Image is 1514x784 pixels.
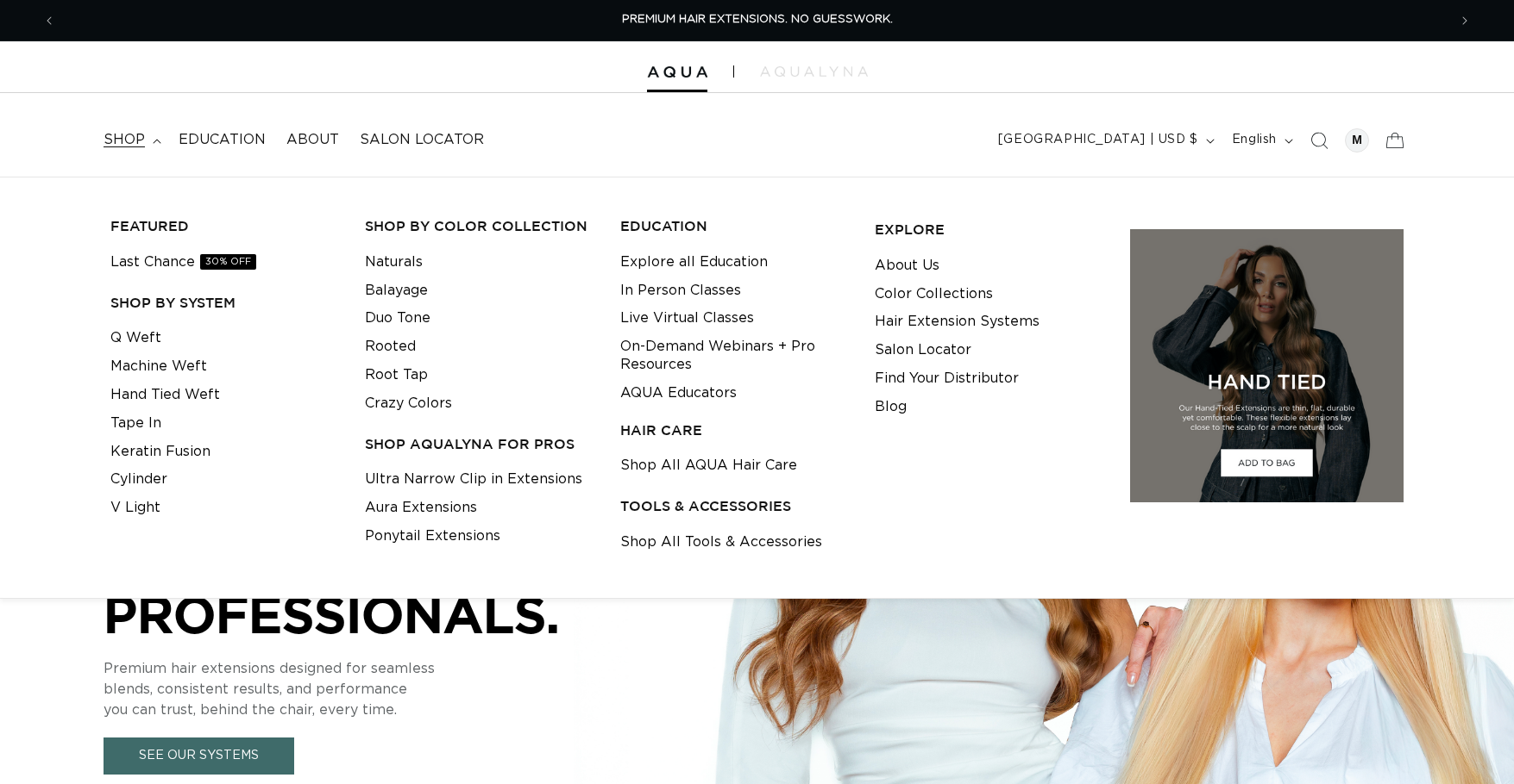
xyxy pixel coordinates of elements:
[620,379,737,408] a: AQUA Educators
[875,393,907,421] a: Blog
[179,131,266,149] span: Education
[110,324,161,352] a: Q Weft
[110,494,160,522] a: V Light
[110,438,210,466] a: Keratin Fusion
[110,248,256,277] a: Last Chance30% OFF
[110,465,167,494] a: Cylinder
[365,361,428,389] a: Root Tap
[620,333,848,379] a: On-Demand Webinars + Pro Resources
[276,121,349,159] a: About
[620,421,848,439] h3: HAIR CARE
[875,336,971,364] a: Salon Locator
[620,248,768,277] a: Explore all Education
[104,131,145,149] span: shop
[110,294,338,312] h3: SHOP BY SYSTEM
[998,131,1198,149] span: [GEOGRAPHIC_DATA] | USD $
[875,364,1019,393] a: Find Your Distributor
[349,121,494,159] a: Salon Locator
[1446,4,1484,37] button: Next announcement
[1222,124,1300,157] button: English
[110,409,161,438] a: Tape In
[360,131,484,149] span: Salon Locator
[365,217,593,235] h3: Shop by Color Collection
[620,451,797,480] a: Shop All AQUA Hair Care
[760,66,868,77] img: aqualyna.com
[620,277,741,305] a: In Person Classes
[988,124,1222,157] button: [GEOGRAPHIC_DATA] | USD $
[200,254,256,270] span: 30% OFF
[647,66,707,78] img: Aqua Hair Extensions
[620,304,754,333] a: Live Virtual Classes
[30,4,68,37] button: Previous announcement
[875,280,993,308] a: Color Collections
[365,465,582,494] a: Ultra Narrow Clip in Extensions
[104,658,621,720] p: Premium hair extensions designed for seamless blends, consistent results, and performance you can...
[110,381,220,409] a: Hand Tied Weft
[1232,131,1277,149] span: English
[365,333,416,361] a: Rooted
[875,221,1103,239] h3: EXPLORE
[168,121,276,159] a: Education
[365,494,477,522] a: Aura Extensions
[365,522,500,551] a: Ponytail Extensions
[875,308,1040,336] a: Hair Extension Systems
[875,252,939,280] a: About Us
[620,497,848,515] h3: TOOLS & ACCESSORIES
[365,304,430,333] a: Duo Tone
[365,277,428,305] a: Balayage
[110,352,207,381] a: Machine Weft
[110,217,338,235] h3: FEATURED
[1300,121,1338,159] summary: Search
[620,528,822,557] a: Shop All Tools & Accessories
[622,14,893,25] span: PREMIUM HAIR EXTENSIONS. NO GUESSWORK.
[93,121,168,159] summary: shop
[365,435,593,453] h3: Shop AquaLyna for Pros
[365,248,423,277] a: Naturals
[104,737,294,775] a: See Our Systems
[365,389,452,418] a: Crazy Colors
[286,131,339,149] span: About
[620,217,848,235] h3: EDUCATION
